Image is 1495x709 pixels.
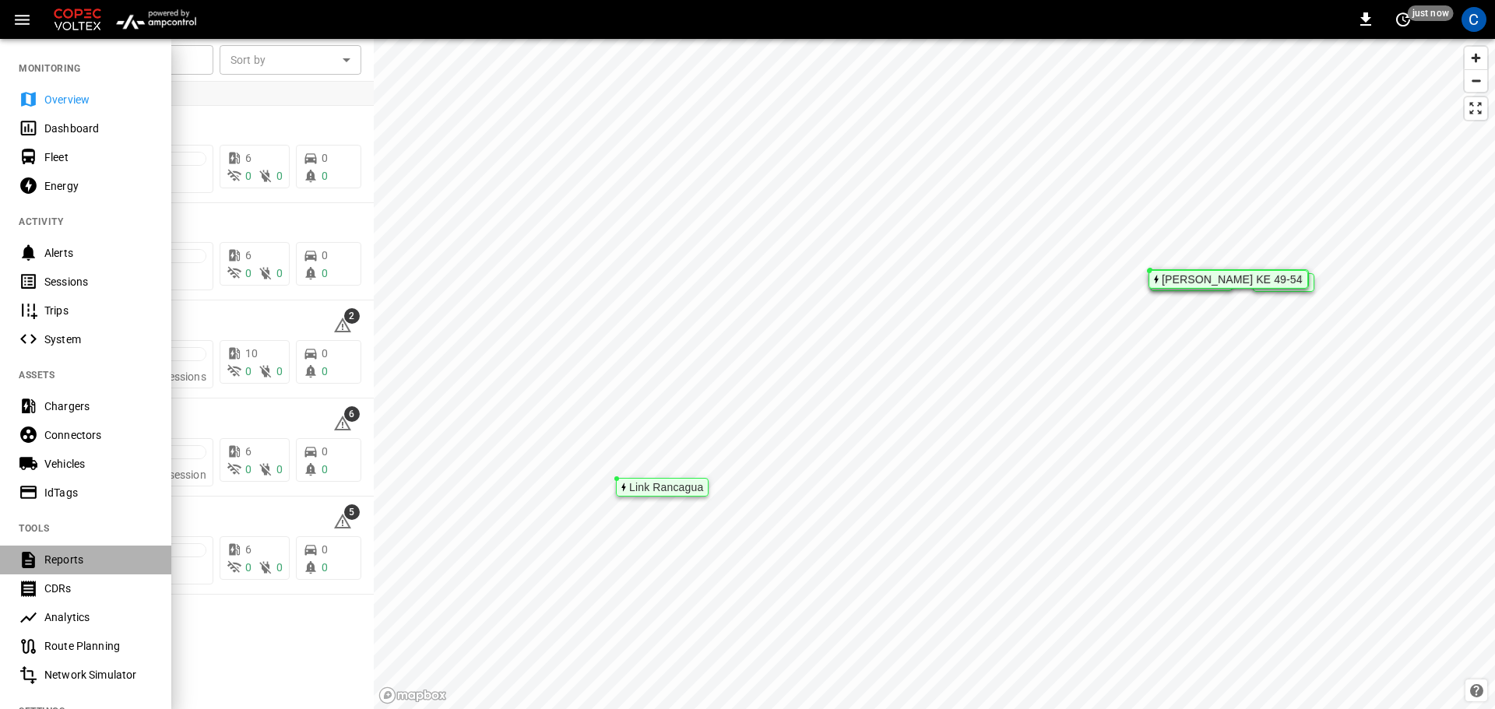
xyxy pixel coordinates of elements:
[44,245,153,261] div: Alerts
[44,638,153,654] div: Route Planning
[44,121,153,136] div: Dashboard
[44,92,153,107] div: Overview
[1408,5,1454,21] span: just now
[44,609,153,625] div: Analytics
[44,581,153,596] div: CDRs
[44,485,153,500] div: IdTags
[44,667,153,683] div: Network Simulator
[44,456,153,472] div: Vehicles
[44,303,153,318] div: Trips
[1462,7,1486,32] div: profile-icon
[51,5,104,34] img: Customer Logo
[44,398,153,414] div: Chargers
[1391,7,1416,32] button: set refresh interval
[111,5,202,34] img: ampcontrol.io logo
[44,274,153,290] div: Sessions
[44,332,153,347] div: System
[44,552,153,567] div: Reports
[44,427,153,443] div: Connectors
[44,149,153,165] div: Fleet
[44,178,153,194] div: Energy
